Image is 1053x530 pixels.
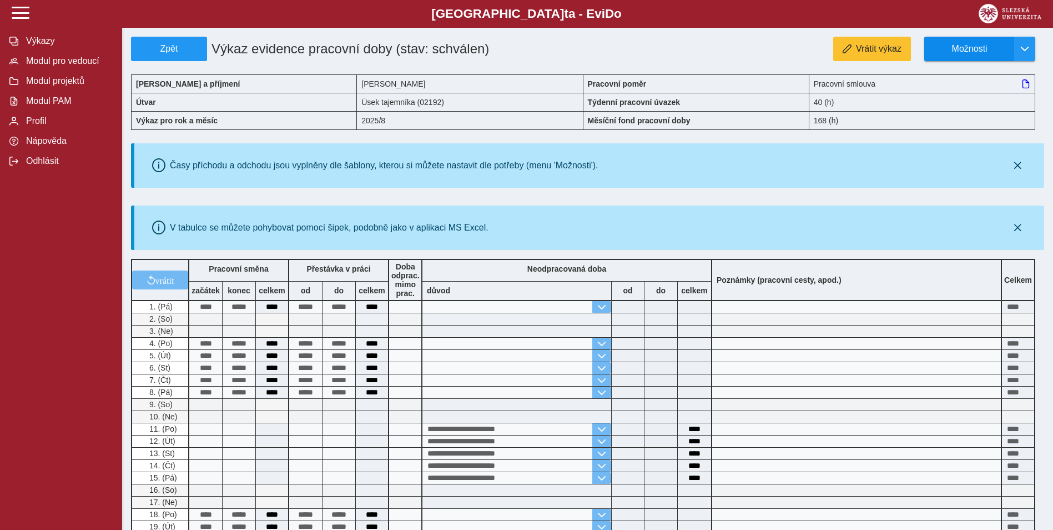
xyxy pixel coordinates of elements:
div: Pracovní smlouva [809,74,1035,93]
b: Pracovní poměr [588,79,647,88]
span: 12. (Út) [147,437,175,446]
span: Modul pro vedoucí [23,56,113,66]
b: Pracovní směna [209,264,268,273]
span: t [564,7,568,21]
b: do [323,286,355,295]
span: 14. (Čt) [147,461,175,470]
div: Časy příchodu a odchodu jsou vyplněny dle šablony, kterou si můžete nastavit dle potřeby (menu 'M... [170,161,598,171]
div: 168 (h) [809,111,1035,130]
span: 4. (Po) [147,339,173,348]
span: 17. (Ne) [147,498,178,507]
div: Úsek tajemníka (02192) [357,93,583,111]
span: Vrátit výkaz [856,44,901,54]
span: 8. (Pá) [147,388,173,397]
b: celkem [678,286,711,295]
span: Nápověda [23,136,113,146]
div: [PERSON_NAME] [357,74,583,93]
span: 18. (Po) [147,510,177,519]
span: 13. (St) [147,449,175,458]
span: 11. (Po) [147,424,177,433]
button: Možnosti [924,37,1014,61]
span: 5. (Út) [147,351,171,360]
button: Zpět [131,37,207,61]
span: Modul projektů [23,76,113,86]
b: do [644,286,677,295]
span: 2. (So) [147,314,173,323]
button: vrátit [132,271,188,289]
b: [GEOGRAPHIC_DATA] a - Evi [33,7,1020,21]
b: Výkaz pro rok a měsíc [136,116,218,125]
b: Přestávka v práci [306,264,370,273]
span: 3. (Ne) [147,327,173,336]
button: Vrátit výkaz [833,37,911,61]
span: 16. (So) [147,486,177,494]
img: logo_web_su.png [979,4,1041,23]
b: Neodpracovaná doba [527,264,606,273]
b: od [612,286,644,295]
b: důvod [427,286,450,295]
span: 9. (So) [147,400,173,409]
b: od [289,286,322,295]
div: V tabulce se můžete pohybovat pomocí šipek, podobně jako v aplikaci MS Excel. [170,223,488,233]
b: Poznámky (pracovní cesty, apod.) [712,276,846,284]
b: konec [223,286,255,295]
span: Zpět [136,44,202,54]
span: D [605,7,614,21]
span: Profil [23,116,113,126]
span: 15. (Pá) [147,473,177,482]
span: 7. (Čt) [147,376,171,384]
span: 10. (Ne) [147,412,178,421]
b: Celkem [1004,276,1032,284]
div: 2025/8 [357,111,583,130]
div: 40 (h) [809,93,1035,111]
h1: Výkaz evidence pracovní doby (stav: schválen) [207,37,511,61]
b: [PERSON_NAME] a příjmení [136,79,240,88]
b: Měsíční fond pracovní doby [588,116,691,125]
span: 1. (Pá) [147,302,173,311]
b: Týdenní pracovní úvazek [588,98,681,107]
span: Výkazy [23,36,113,46]
span: Možnosti [934,44,1005,54]
span: 6. (St) [147,363,170,372]
span: o [614,7,622,21]
b: celkem [356,286,388,295]
b: celkem [256,286,288,295]
b: začátek [189,286,222,295]
b: Doba odprac. mimo prac. [391,262,420,298]
span: Odhlásit [23,156,113,166]
span: Modul PAM [23,96,113,106]
span: vrátit [155,276,174,284]
b: Útvar [136,98,156,107]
